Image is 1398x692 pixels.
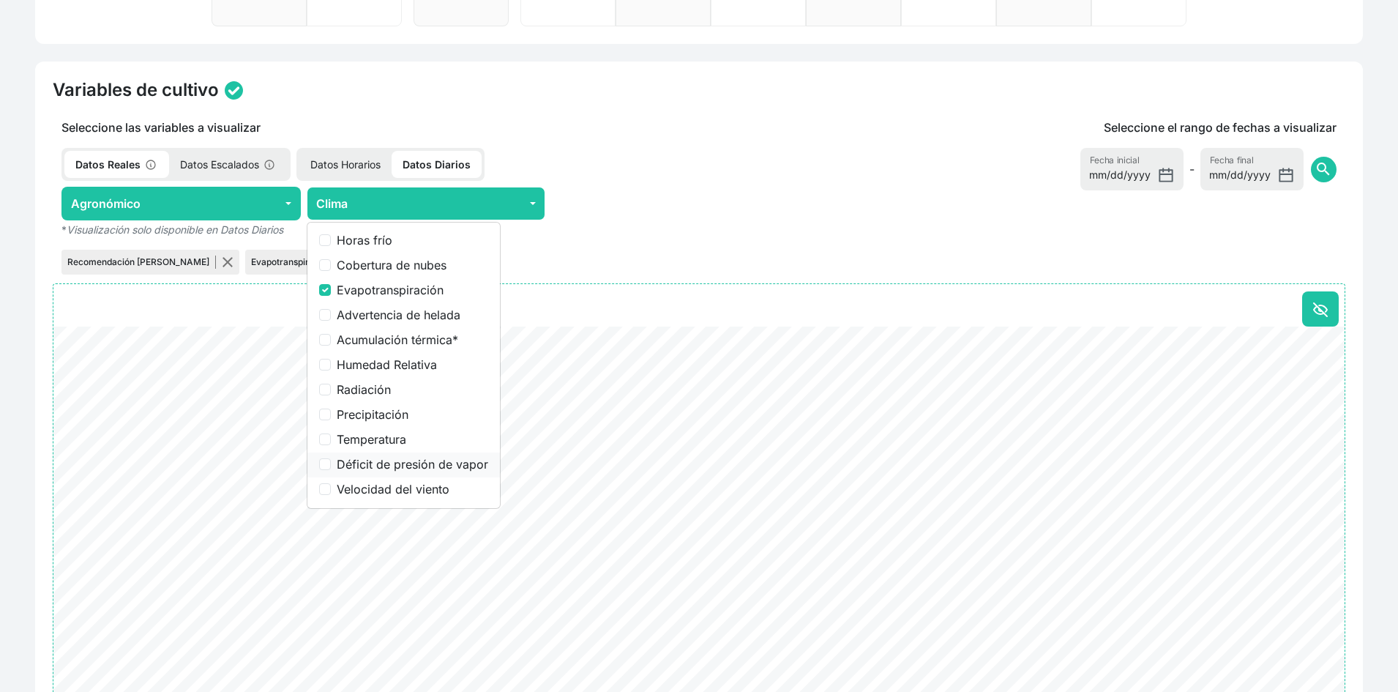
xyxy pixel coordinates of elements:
label: Precipitación [337,406,488,423]
label: Horas frío [337,231,488,249]
button: Ocultar todo [1302,291,1339,327]
p: Datos Escalados [169,151,288,178]
button: Agronómico [61,187,301,220]
label: Temperatura [337,431,488,448]
span: - [1189,160,1195,178]
span: search [1315,160,1332,178]
label: Velocidad del viento [337,480,488,498]
label: Acumulación térmica [337,331,488,349]
button: search [1311,157,1337,182]
label: Humedad Relativa [337,356,488,373]
img: status [225,81,243,100]
p: Datos Diarios [392,151,482,178]
label: Déficit de presión de vapor [337,455,488,473]
p: Datos Horarios [299,151,392,178]
em: Visualización solo disponible en Datos Diarios [67,223,283,236]
p: Recomendación [PERSON_NAME] [67,256,216,269]
label: Radiación [337,381,488,398]
label: Advertencia de helada [337,306,488,324]
p: Evapotranspiración [251,256,338,269]
p: Datos Reales [64,151,169,178]
label: Cobertura de nubes [337,256,488,274]
label: Evapotranspiración [337,281,488,299]
p: Seleccione las variables a visualizar [53,119,799,136]
button: Clima [307,187,546,220]
p: Seleccione el rango de fechas a visualizar [1104,119,1337,136]
h4: Variables de cultivo [53,79,219,101]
